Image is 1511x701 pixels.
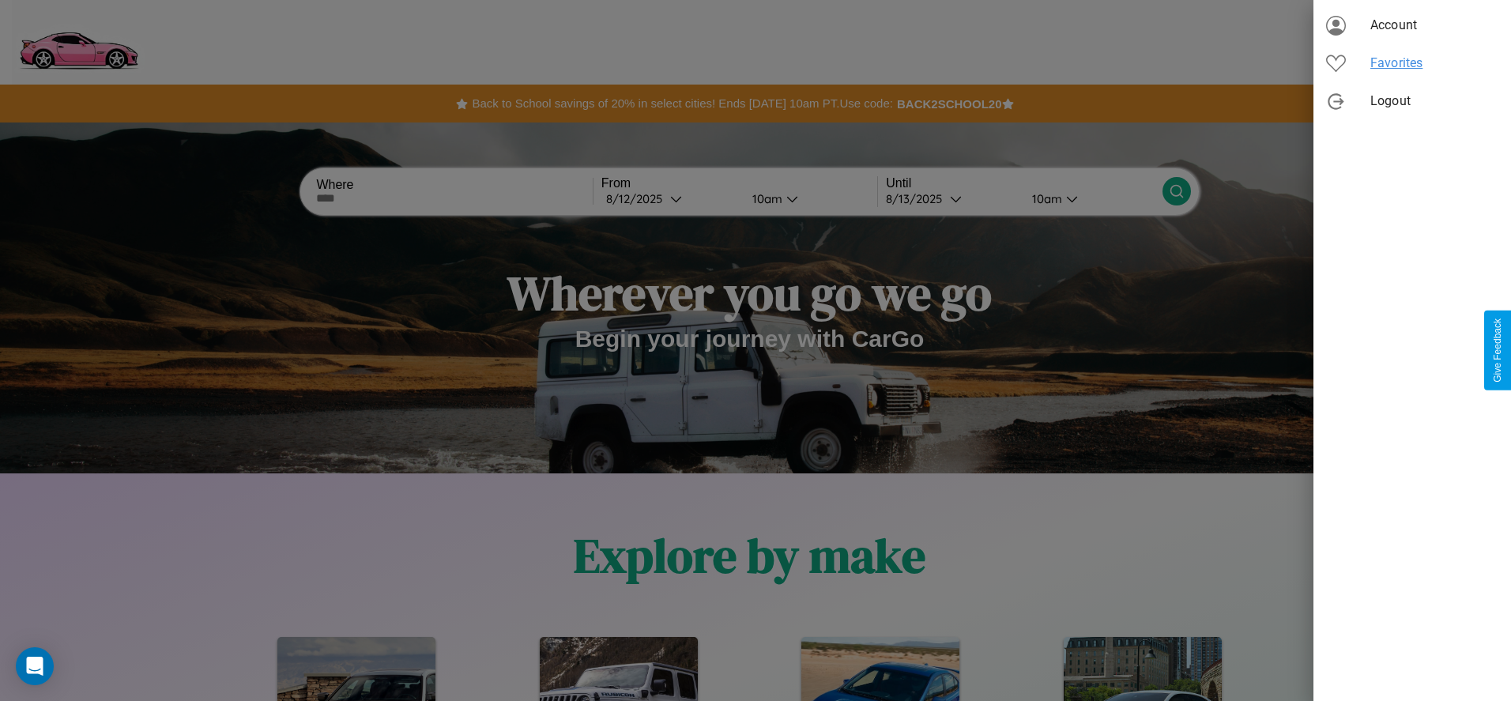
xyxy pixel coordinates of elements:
[1313,6,1511,44] div: Account
[1370,92,1498,111] span: Logout
[1313,44,1511,82] div: Favorites
[1313,82,1511,120] div: Logout
[16,647,54,685] div: Open Intercom Messenger
[1370,54,1498,73] span: Favorites
[1492,318,1503,383] div: Give Feedback
[1370,16,1498,35] span: Account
